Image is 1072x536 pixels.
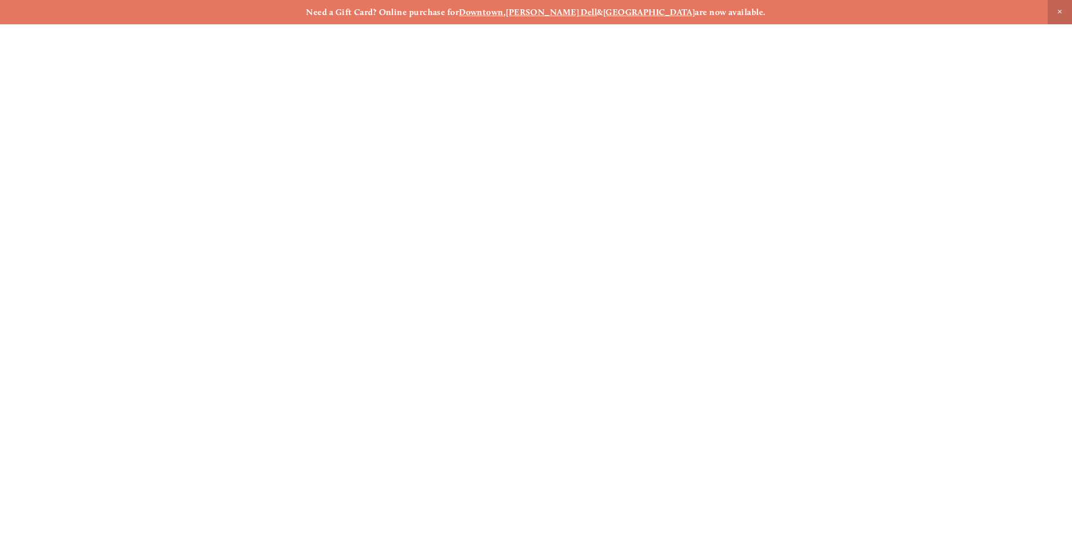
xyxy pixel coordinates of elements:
[603,7,695,17] a: [GEOGRAPHIC_DATA]
[459,7,504,17] a: Downtown
[506,7,597,17] a: [PERSON_NAME] Dell
[504,7,506,17] strong: ,
[695,7,765,17] strong: are now available.
[306,7,459,17] strong: Need a Gift Card? Online purchase for
[597,7,603,17] strong: &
